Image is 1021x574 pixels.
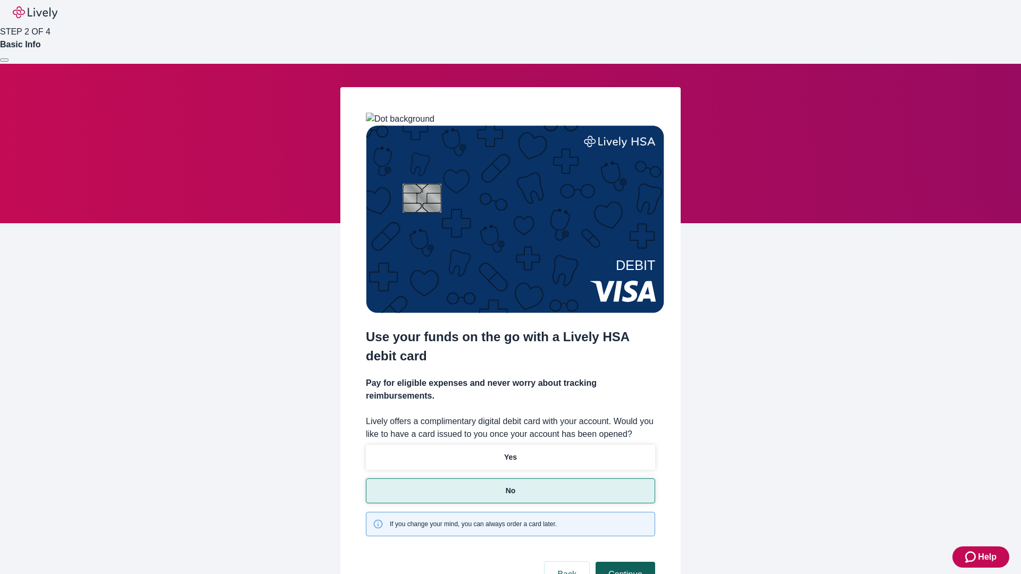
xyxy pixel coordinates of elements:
span: Help [978,551,997,563]
button: Zendesk support iconHelp [952,546,1009,568]
button: Yes [366,445,655,470]
span: If you change your mind, you can always order a card later. [390,519,557,529]
h4: Pay for eligible expenses and never worry about tracking reimbursements. [366,377,655,402]
label: Lively offers a complimentary digital debit card with your account. Would you like to have a card... [366,415,655,441]
button: No [366,478,655,503]
img: Debit card [366,125,664,313]
p: No [506,485,516,496]
p: Yes [504,452,517,463]
img: Lively [13,6,57,19]
h2: Use your funds on the go with a Lively HSA debit card [366,327,655,366]
svg: Zendesk support icon [965,551,978,563]
img: Dot background [366,113,434,125]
